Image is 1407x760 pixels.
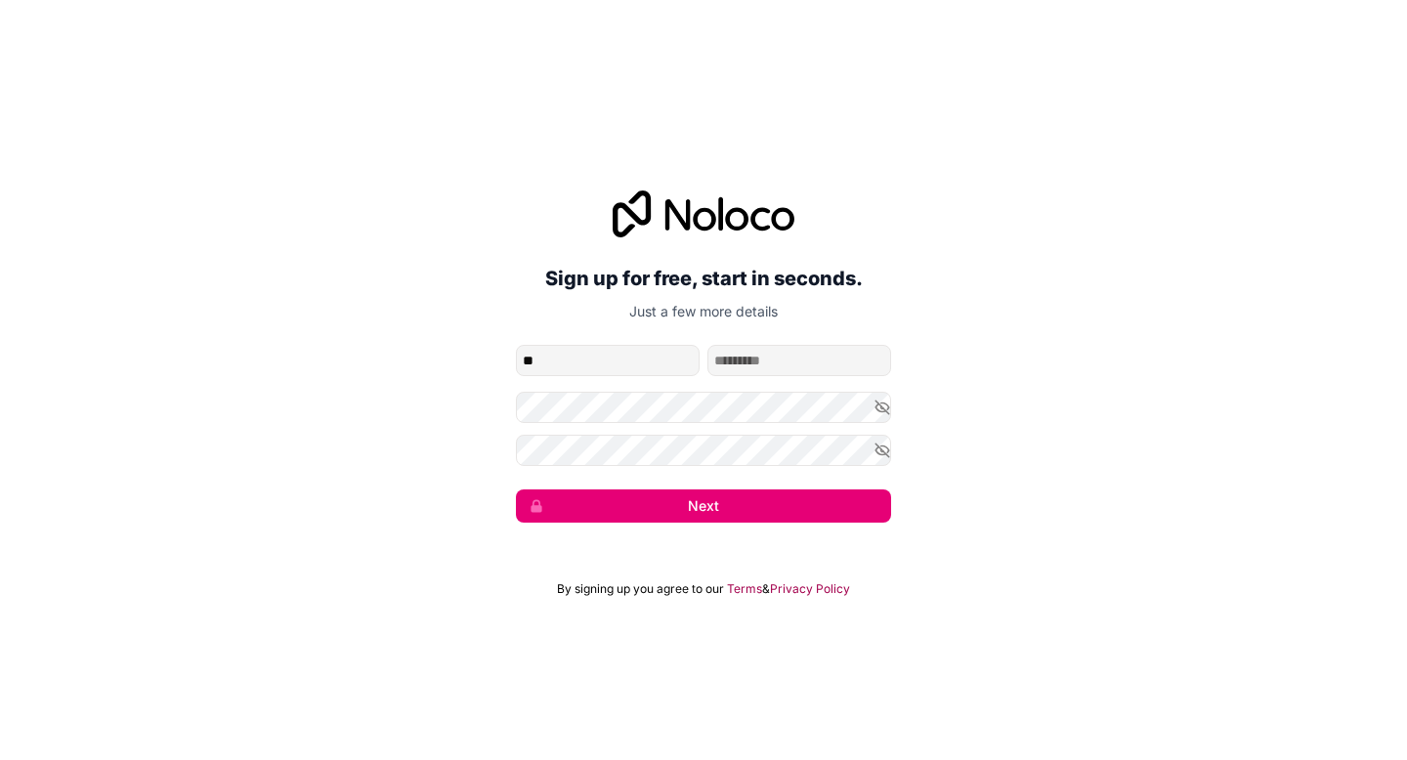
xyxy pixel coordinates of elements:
[707,345,891,376] input: family-name
[516,392,891,423] input: Password
[516,302,891,321] p: Just a few more details
[727,581,762,597] a: Terms
[770,581,850,597] a: Privacy Policy
[557,581,724,597] span: By signing up you agree to our
[762,581,770,597] span: &
[516,345,700,376] input: given-name
[516,435,891,466] input: Confirm password
[516,261,891,296] h2: Sign up for free, start in seconds.
[516,489,891,523] button: Next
